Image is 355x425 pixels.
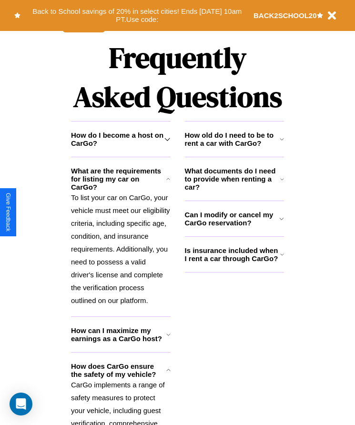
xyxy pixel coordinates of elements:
b: BACK2SCHOOL20 [254,11,317,20]
div: Open Intercom Messenger [10,393,32,415]
h3: How do I become a host on CarGo? [71,131,164,147]
h3: What documents do I need to provide when renting a car? [185,167,281,191]
button: Back to School savings of 20% in select cities! Ends [DATE] 10am PT.Use code: [20,5,254,26]
h3: How old do I need to be to rent a car with CarGo? [185,131,280,147]
h1: Frequently Asked Questions [71,33,284,121]
h3: What are the requirements for listing my car on CarGo? [71,167,166,191]
h3: Is insurance included when I rent a car through CarGo? [185,246,280,263]
h3: Can I modify or cancel my CarGo reservation? [185,211,280,227]
p: To list your car on CarGo, your vehicle must meet our eligibility criteria, including specific ag... [71,191,171,307]
h3: How does CarGo ensure the safety of my vehicle? [71,362,166,378]
div: Give Feedback [5,193,11,232]
h3: How can I maximize my earnings as a CarGo host? [71,326,166,343]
